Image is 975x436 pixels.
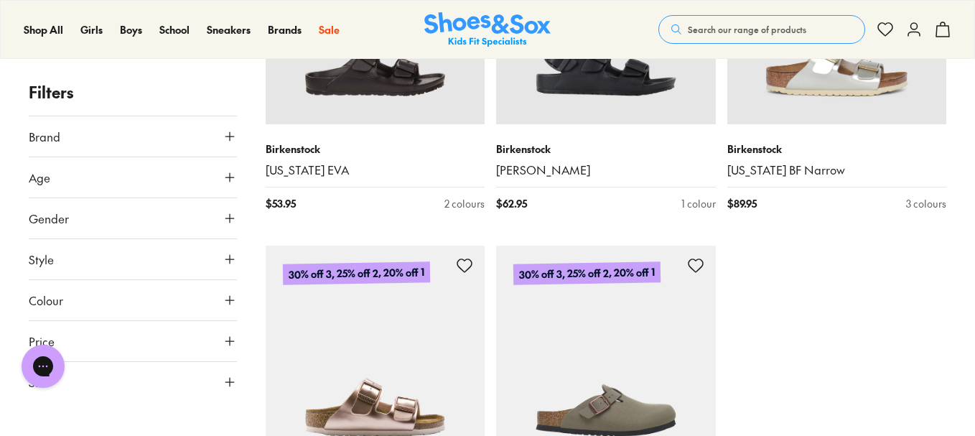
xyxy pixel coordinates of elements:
span: Gender [29,210,69,227]
a: Shoes & Sox [424,12,551,47]
span: Search our range of products [688,23,806,36]
a: Girls [80,22,103,37]
a: [US_STATE] EVA [266,162,485,178]
span: $ 89.95 [727,196,757,211]
a: Boys [120,22,142,37]
a: [US_STATE] BF Narrow [727,162,947,178]
div: 2 colours [444,196,485,211]
p: 30% off 3, 25% off 2, 20% off 1 [513,261,661,285]
button: Price [29,321,237,361]
button: Age [29,157,237,198]
iframe: Gorgias live chat messenger [14,340,72,393]
span: $ 62.95 [496,196,527,211]
span: Price [29,333,55,350]
a: [PERSON_NAME] [496,162,716,178]
button: Search our range of products [658,15,865,44]
span: Style [29,251,54,268]
button: Brand [29,116,237,157]
button: Size [29,362,237,402]
a: School [159,22,190,37]
p: Birkenstock [496,142,716,157]
span: Brand [29,128,60,145]
span: $ 53.95 [266,196,296,211]
p: Birkenstock [266,142,485,157]
a: Sneakers [207,22,251,37]
div: 1 colour [681,196,716,211]
a: Brands [268,22,302,37]
span: Colour [29,292,63,309]
p: 30% off 3, 25% off 2, 20% off 1 [282,261,429,285]
div: 3 colours [906,196,946,211]
span: Age [29,169,50,186]
p: Filters [29,80,237,104]
p: Birkenstock [727,142,947,157]
button: Gender [29,198,237,238]
a: Sale [319,22,340,37]
button: Colour [29,280,237,320]
img: SNS_Logo_Responsive.svg [424,12,551,47]
button: Style [29,239,237,279]
a: Shop All [24,22,63,37]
